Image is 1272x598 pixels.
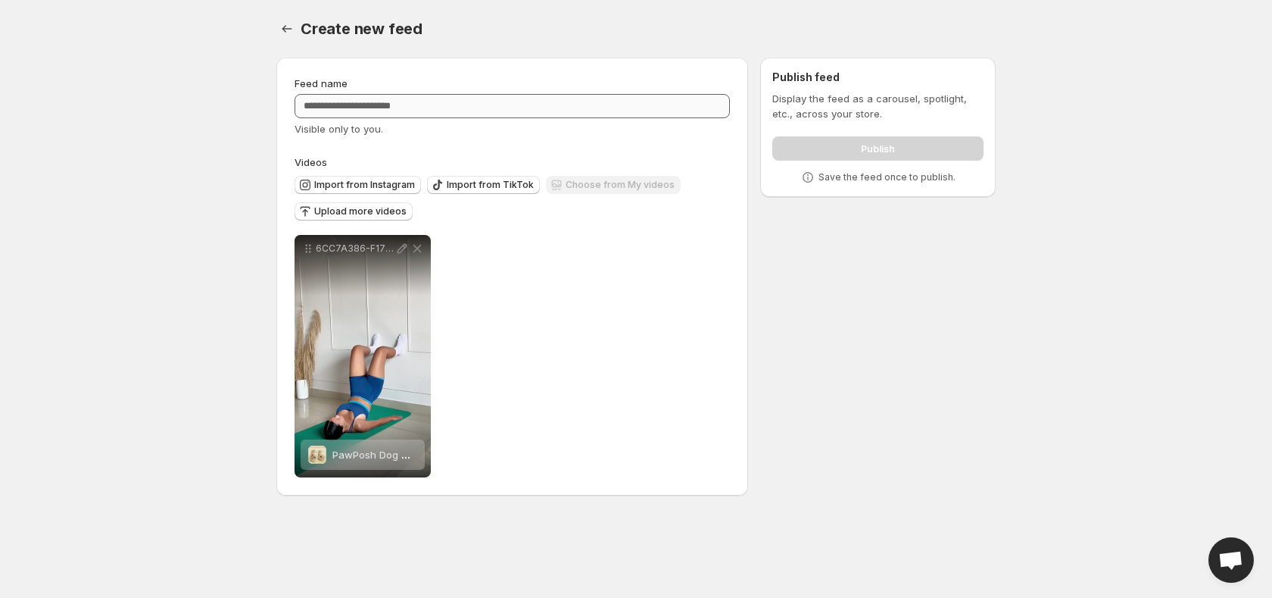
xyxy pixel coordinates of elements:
span: Visible only to you. [295,123,383,135]
button: Upload more videos [295,202,413,221]
span: Import from TikTok [447,179,534,191]
span: Import from Instagram [314,179,415,191]
div: Open chat [1208,537,1254,583]
button: Import from TikTok [427,176,540,194]
div: 6CC7A386-F176-48FD-BF9B-918B9D15526APawPosh Dog CrocsPawPosh Dog Crocs [295,235,431,477]
p: Save the feed once to publish. [818,171,956,183]
h2: Publish feed [772,70,984,85]
button: Import from Instagram [295,176,421,194]
span: Videos [295,156,327,168]
p: 6CC7A386-F176-48FD-BF9B-918B9D15526A [316,243,394,255]
img: PawPosh Dog Crocs [308,446,326,464]
span: Upload more videos [314,205,407,218]
span: PawPosh Dog Crocs [332,449,430,461]
p: Display the feed as a carousel, spotlight, etc., across your store. [772,91,984,121]
button: Settings [276,18,298,39]
span: Create new feed [301,20,422,38]
span: Feed name [295,77,348,89]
